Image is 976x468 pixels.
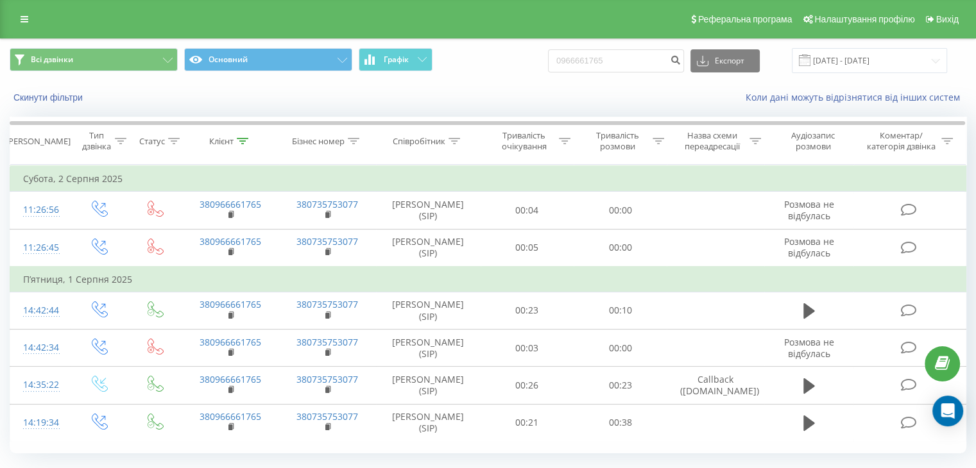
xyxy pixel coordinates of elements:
a: 380735753077 [296,373,358,385]
button: Всі дзвінки [10,48,178,71]
td: 00:23 [481,292,574,329]
td: 00:00 [574,330,667,367]
td: 00:21 [481,404,574,441]
div: Назва схеми переадресації [679,130,746,152]
div: Тривалість розмови [585,130,649,152]
div: Тип дзвінка [81,130,111,152]
input: Пошук за номером [548,49,684,72]
td: 00:10 [574,292,667,329]
button: Експорт [690,49,760,72]
td: 00:00 [574,192,667,229]
td: [PERSON_NAME] (SIP) [376,292,481,329]
td: П’ятниця, 1 Серпня 2025 [10,267,966,292]
a: 380735753077 [296,198,358,210]
div: Статус [139,136,165,147]
td: 00:04 [481,192,574,229]
span: Графік [384,55,409,64]
td: Субота, 2 Серпня 2025 [10,166,966,192]
div: [PERSON_NAME] [6,136,71,147]
button: Графік [359,48,432,71]
div: Клієнт [209,136,234,147]
span: Розмова не відбулась [784,198,834,222]
a: 380966661765 [200,410,261,422]
a: 380735753077 [296,298,358,310]
td: [PERSON_NAME] (SIP) [376,367,481,404]
a: 380966661765 [200,198,261,210]
td: [PERSON_NAME] (SIP) [376,229,481,267]
div: 14:19:34 [23,410,57,435]
div: Аудіозапис розмови [776,130,851,152]
span: Всі дзвінки [31,54,73,65]
td: 00:26 [481,367,574,404]
span: Розмова не відбулась [784,235,834,259]
td: Callback ([DOMAIN_NAME]) [667,367,764,404]
a: 380735753077 [296,235,358,247]
td: 00:23 [574,367,667,404]
div: Співробітник [393,136,445,147]
a: 380966661765 [200,336,261,348]
span: Вихід [936,14,959,24]
div: 11:26:56 [23,197,57,222]
div: Тривалість очікування [492,130,556,152]
button: Основний [184,48,352,71]
div: 11:26:45 [23,235,57,260]
td: [PERSON_NAME] (SIP) [376,192,481,229]
a: 380735753077 [296,336,358,348]
div: 14:35:22 [23,372,57,397]
td: [PERSON_NAME] (SIP) [376,330,481,367]
a: 380966661765 [200,235,261,247]
a: Коли дані можуть відрізнятися вiд інших систем [746,91,966,103]
span: Реферальна програма [698,14,792,24]
td: 00:03 [481,330,574,367]
a: 380966661765 [200,298,261,310]
td: 00:05 [481,229,574,267]
a: 380735753077 [296,410,358,422]
button: Скинути фільтри [10,92,89,103]
td: 00:38 [574,404,667,441]
div: Коментар/категорія дзвінка [863,130,938,152]
span: Налаштування профілю [814,14,914,24]
div: 14:42:44 [23,298,57,323]
td: [PERSON_NAME] (SIP) [376,404,481,441]
div: 14:42:34 [23,335,57,360]
span: Розмова не відбулась [784,336,834,360]
a: 380966661765 [200,373,261,385]
td: 00:00 [574,229,667,267]
div: Бізнес номер [292,136,345,147]
div: Open Intercom Messenger [932,396,963,426]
